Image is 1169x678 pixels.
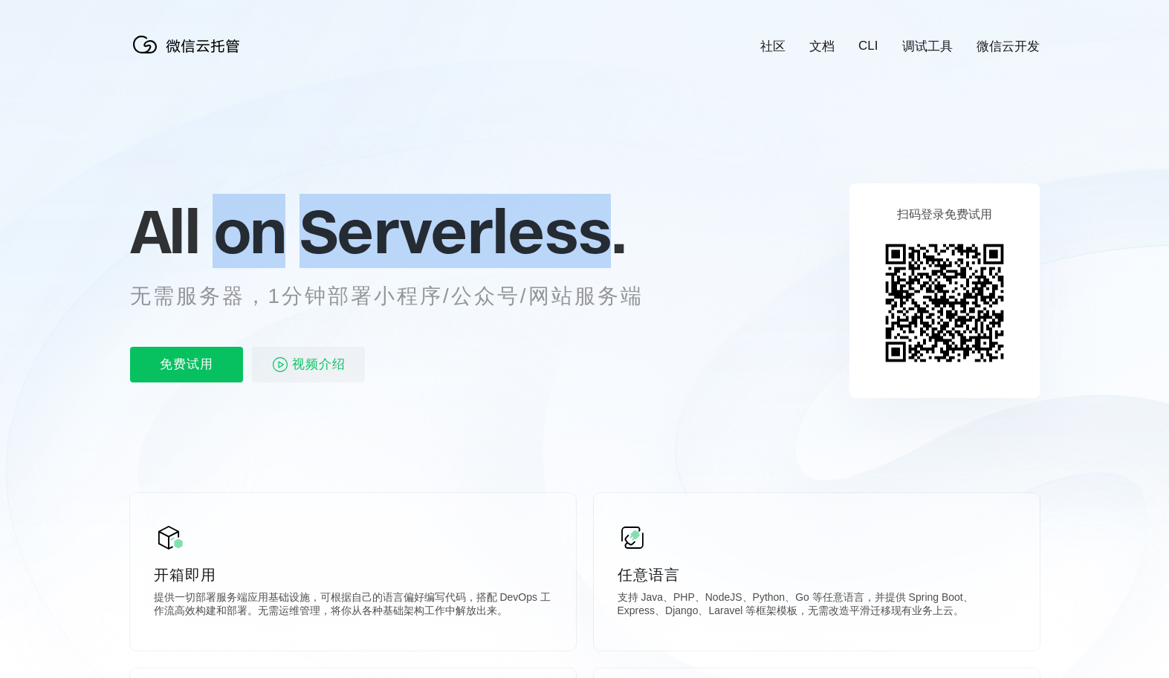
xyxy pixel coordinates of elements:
p: 开箱即用 [154,564,552,585]
p: 支持 Java、PHP、NodeJS、Python、Go 等任意语言，并提供 Spring Boot、Express、Django、Laravel 等框架模板，无需改造平滑迁移现有业务上云。 [618,591,1016,621]
a: 文档 [809,38,835,55]
a: 微信云托管 [130,49,249,62]
img: video_play.svg [271,356,289,374]
p: 任意语言 [618,564,1016,585]
p: 提供一切部署服务端应用基础设施，可根据自己的语言偏好编写代码，搭配 DevOps 工作流高效构建和部署。无需运维管理，将你从各种基础架构工作中解放出来。 [154,591,552,621]
p: 无需服务器，1分钟部署小程序/公众号/网站服务端 [130,281,671,311]
img: 微信云托管 [130,30,249,59]
a: CLI [858,39,878,53]
p: 扫码登录免费试用 [897,207,992,223]
a: 社区 [760,38,786,55]
a: 调试工具 [902,38,953,55]
span: 视频介绍 [292,347,346,382]
span: All on [130,194,285,268]
a: 微信云开发 [977,38,1040,55]
span: Serverless. [299,194,626,268]
p: 免费试用 [130,347,243,382]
